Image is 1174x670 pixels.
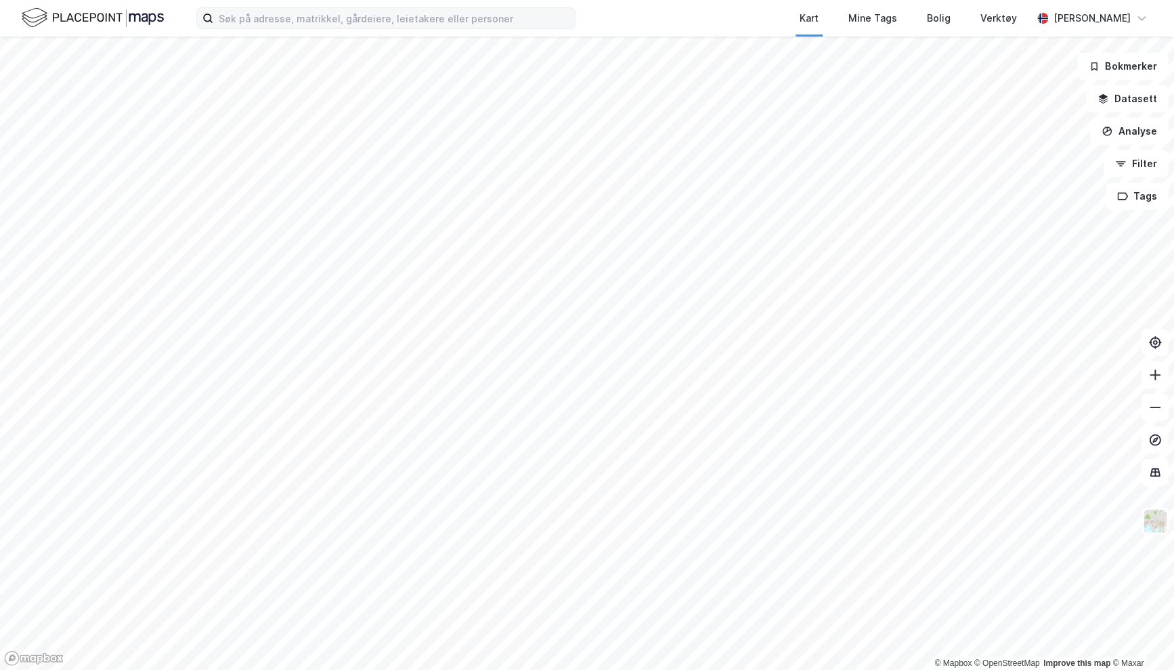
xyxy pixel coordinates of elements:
[980,10,1017,26] div: Verktøy
[1086,85,1169,112] button: Datasett
[848,10,897,26] div: Mine Tags
[1106,605,1174,670] div: Kontrollprogram for chat
[934,658,972,668] a: Mapbox
[4,650,64,666] a: Mapbox homepage
[1090,118,1169,145] button: Analyse
[1043,658,1110,668] a: Improve this map
[22,6,164,30] img: logo.f888ab2527a4732fd821a326f86c7f29.svg
[927,10,951,26] div: Bolig
[800,10,819,26] div: Kart
[213,8,575,28] input: Søk på adresse, matrikkel, gårdeiere, leietakere eller personer
[1053,10,1131,26] div: [PERSON_NAME]
[1077,53,1169,80] button: Bokmerker
[1142,508,1168,534] img: Z
[1106,605,1174,670] iframe: Chat Widget
[1104,150,1169,177] button: Filter
[974,658,1040,668] a: OpenStreetMap
[1106,183,1169,210] button: Tags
